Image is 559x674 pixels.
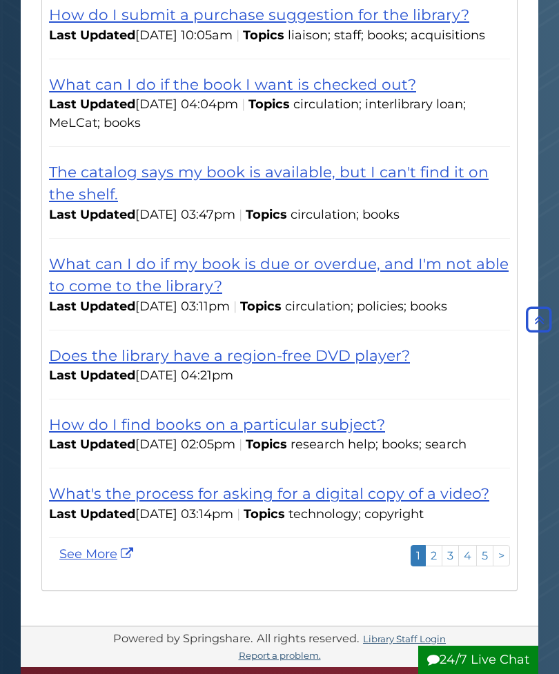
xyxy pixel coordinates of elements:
[522,312,556,327] a: Back to Top
[411,26,489,45] li: acquisitions
[418,646,538,674] button: 24/7 Live Chat
[49,346,410,364] a: Does the library have a region-free DVD player?
[49,437,235,452] span: [DATE] 02:05pm
[285,297,357,316] li: circulation;
[458,545,477,566] a: 4
[49,368,233,383] span: [DATE] 04:21pm
[49,368,135,383] span: Last Updated
[49,506,233,522] span: [DATE] 03:14pm
[362,206,403,224] li: books
[230,299,240,314] span: |
[111,631,255,645] div: Powered by Springshare.
[244,506,285,522] span: Topics
[288,506,427,522] ul: Topics
[104,114,144,132] li: books
[49,299,230,314] span: [DATE] 03:11pm
[291,207,403,222] ul: Topics
[291,206,362,224] li: circulation;
[49,75,416,93] a: What can I do if the book I want is checked out?
[49,28,135,43] span: Last Updated
[238,97,248,112] span: |
[243,28,284,43] span: Topics
[288,28,489,43] ul: Topics
[293,95,365,114] li: circulation;
[49,299,135,314] span: Last Updated
[49,97,135,112] span: Last Updated
[364,505,427,524] li: copyright
[239,650,321,661] a: Report a problem.
[382,435,425,454] li: books;
[49,97,238,112] span: [DATE] 04:04pm
[285,299,451,314] ul: Topics
[425,435,470,454] li: search
[411,545,426,566] a: 1
[49,484,489,502] a: What's the process for asking for a digital copy of a video?
[235,437,246,452] span: |
[288,505,364,524] li: technology;
[49,207,135,222] span: Last Updated
[442,545,459,566] a: 3
[248,97,290,112] span: Topics
[334,26,367,45] li: staff;
[410,297,451,316] li: books
[49,255,509,295] a: What can I do if my book is due or overdue, and I'm not able to come to the library?
[49,207,235,222] span: [DATE] 03:47pm
[363,633,446,644] a: Library Staff Login
[49,97,469,130] ul: Topics
[233,28,243,43] span: |
[367,26,411,45] li: books;
[49,415,385,433] a: How do I find books on a particular subject?
[49,28,233,43] span: [DATE] 10:05am
[49,437,135,452] span: Last Updated
[49,114,104,132] li: MeLCat;
[235,207,246,222] span: |
[411,545,510,566] ul: Pagination of search results
[233,506,244,522] span: |
[246,207,287,222] span: Topics
[49,163,489,203] a: The catalog says my book is available, but I can't find it on the shelf.
[255,631,361,645] div: All rights reserved.
[288,26,334,45] li: liaison;
[49,6,469,23] a: How do I submit a purchase suggestion for the library?
[240,299,282,314] span: Topics
[59,546,137,562] a: See More
[425,545,442,566] a: 2
[493,545,510,566] a: >
[357,297,410,316] li: policies;
[246,437,287,452] span: Topics
[476,545,493,566] a: 5
[49,506,135,522] span: Last Updated
[291,435,382,454] li: research help;
[291,437,470,452] ul: Topics
[365,95,469,114] li: interlibrary loan;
